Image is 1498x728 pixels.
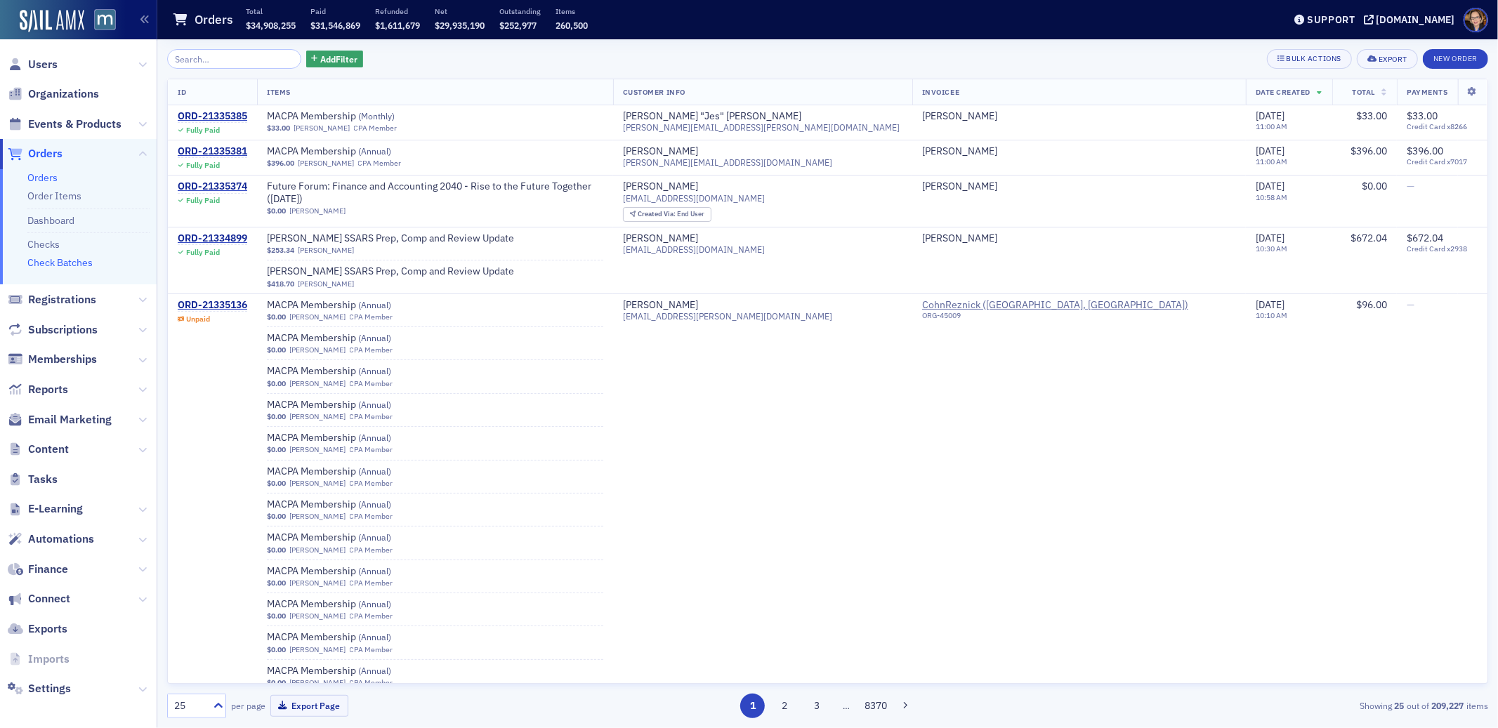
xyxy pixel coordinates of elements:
a: [PERSON_NAME] [623,299,698,312]
span: CohnReznick (Baltimore, MD) [922,299,1236,326]
span: MACPA Membership [267,110,444,123]
span: ( Annual ) [358,299,391,310]
time: 11:00 AM [1256,121,1287,131]
a: Subscriptions [8,322,98,338]
span: MACPA Membership [267,399,444,411]
a: [PERSON_NAME] [623,145,698,158]
button: AddFilter [306,51,364,68]
a: Organizations [8,86,99,102]
a: Registrations [8,292,96,307]
span: $0.00 [1362,180,1387,192]
span: $396.00 [1407,145,1443,157]
a: Orders [27,171,58,184]
span: CohnReznick (Baltimore, MD) [922,299,1188,312]
span: Settings [28,681,71,696]
div: CPA Member [350,345,393,355]
a: [PERSON_NAME] [289,578,346,588]
span: Sara Gunther [922,145,1236,158]
span: MACPA Membership [267,598,444,611]
span: $0.00 [267,379,286,388]
a: [PERSON_NAME] [289,678,346,687]
span: Content [28,442,69,457]
div: Export [1379,55,1407,63]
span: $0.00 [267,412,286,421]
div: Created Via: End User [623,207,711,222]
span: Invoicee [922,87,959,97]
div: End User [638,211,704,218]
span: Items [267,87,291,97]
a: MACPA Membership (Annual) [267,565,444,578]
span: $0.00 [267,312,286,322]
a: View Homepage [84,9,116,33]
div: CPA Member [350,445,393,454]
span: [EMAIL_ADDRESS][PERSON_NAME][DOMAIN_NAME] [623,311,832,322]
a: E-Learning [8,501,83,517]
a: ORD-21335374 [178,180,247,193]
span: Payments [1407,87,1447,97]
span: Total [1353,87,1376,97]
div: [PERSON_NAME] [922,180,997,193]
button: Export [1357,49,1418,69]
span: Walter Haig's SSARS Prep, Comp and Review Update [267,232,514,245]
a: New Order [1423,51,1488,64]
a: SailAMX [20,10,84,32]
span: ( Annual ) [358,399,391,410]
span: MACPA Membership [267,365,444,378]
span: $253.34 [267,246,294,255]
p: Net [435,6,485,16]
a: MACPA Membership (Annual) [267,465,444,478]
div: ORD-21335381 [178,145,247,158]
span: Add Filter [320,53,357,65]
div: CPA Member [350,611,393,621]
a: MACPA Membership (Annual) [267,145,444,158]
span: $33.00 [267,124,290,133]
a: Tasks [8,472,58,487]
span: ID [178,87,186,97]
span: MACPA Membership [267,565,444,578]
a: Order Items [27,190,81,202]
div: CPA Member [350,479,393,488]
a: MACPA Membership (Annual) [267,631,444,644]
a: [PERSON_NAME] [289,412,346,421]
strong: 209,227 [1429,699,1466,712]
span: $396.00 [1351,145,1387,157]
div: Fully Paid [186,248,220,257]
span: … [836,699,856,712]
a: MACPA Membership (Annual) [267,531,444,544]
a: MACPA Membership (Annual) [267,598,444,611]
span: $252,977 [499,20,537,31]
a: [PERSON_NAME] [289,545,346,555]
span: MACPA Membership [267,531,444,544]
span: [DATE] [1256,232,1285,244]
span: $0.00 [267,479,286,488]
a: MACPA Membership (Annual) [267,498,444,511]
span: Credit Card x7017 [1407,157,1478,166]
strong: 25 [1392,699,1407,712]
a: Connect [8,591,70,607]
button: 8370 [863,694,888,718]
div: ORG-45009 [922,311,1188,325]
a: [PERSON_NAME] SSARS Prep, Comp and Review Update [267,232,514,245]
span: Subscriptions [28,322,98,338]
span: MACPA Membership [267,432,444,444]
a: CohnReznick ([GEOGRAPHIC_DATA], [GEOGRAPHIC_DATA]) [922,299,1188,312]
div: ORD-21335385 [178,110,247,123]
a: [PERSON_NAME] [289,512,346,521]
div: CPA Member [350,678,393,687]
span: $0.00 [267,645,286,654]
span: Exports [28,621,67,637]
div: CPA Member [358,159,402,168]
span: ( Annual ) [358,498,391,510]
a: MACPA Membership (Annual) [267,332,444,345]
a: [PERSON_NAME] [623,232,698,245]
a: Automations [8,531,94,547]
a: [PERSON_NAME] [298,279,354,289]
span: Memberships [28,352,97,367]
span: [DATE] [1256,110,1285,122]
span: $672.04 [1407,232,1443,244]
a: [PERSON_NAME] [922,110,997,123]
span: ( Annual ) [358,465,391,477]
